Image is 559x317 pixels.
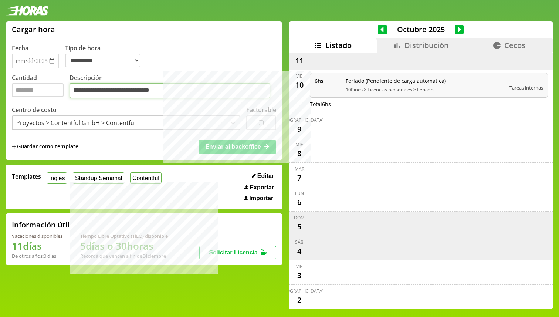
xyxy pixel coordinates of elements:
span: Enviar al backoffice [205,144,261,150]
span: Tareas internas [509,84,543,91]
label: Descripción [70,74,276,101]
img: logotipo [6,6,49,16]
span: Distribución [404,40,449,50]
div: 2 [294,294,305,306]
span: + [12,143,16,151]
button: Standup Semanal [73,172,124,184]
span: Templates [12,172,41,181]
div: lun [295,190,304,196]
span: +Guardar como template [12,143,78,151]
span: Feriado (Pendiente de carga automática) [346,77,505,84]
select: Tipo de hora [65,54,140,67]
div: mié [295,141,303,148]
input: Cantidad [12,83,64,97]
label: Centro de costo [12,106,57,114]
div: 4 [294,245,305,257]
button: Exportar [242,184,276,191]
div: mar [295,166,304,172]
div: Vacaciones disponibles [12,233,62,239]
div: 5 [294,221,305,233]
textarea: Descripción [70,83,270,99]
div: Recordá que vencen a fin de [80,253,168,259]
h2: Información útil [12,220,70,230]
span: Exportar [250,184,274,191]
div: vie [296,73,302,79]
div: vie [296,263,302,270]
button: Contentful [130,172,162,184]
h1: Cargar hora [12,24,55,34]
span: Listado [325,40,352,50]
button: Solicitar Licencia [199,246,276,259]
div: 7 [294,172,305,184]
label: Fecha [12,44,28,52]
div: 3 [294,270,305,281]
span: Importar [249,195,273,202]
div: Total 6 hs [310,101,548,108]
div: sáb [295,239,304,245]
div: 9 [294,123,305,135]
label: Cantidad [12,74,70,101]
div: 6 [294,196,305,208]
span: 10Pines > Licencias personales > Feriado [346,86,505,93]
div: scrollable content [289,53,553,308]
div: Tiempo Libre Optativo (TiLO) disponible [80,233,168,239]
div: 10 [294,79,305,91]
div: De otros años: 0 días [12,253,62,259]
button: Editar [250,172,276,180]
div: 8 [294,148,305,159]
div: [DEMOGRAPHIC_DATA] [275,117,324,123]
div: [DEMOGRAPHIC_DATA] [275,288,324,294]
span: Octubre 2025 [387,24,455,34]
label: Facturable [246,106,276,114]
span: Editar [257,173,274,179]
div: Proyectos > Contentful GmbH > Contentful [16,119,136,127]
div: 11 [294,55,305,67]
div: dom [294,215,305,221]
span: Cecos [504,40,525,50]
span: 6 hs [315,77,341,84]
b: Diciembre [142,253,166,259]
h1: 11 días [12,239,62,253]
label: Tipo de hora [65,44,146,68]
span: Solicitar Licencia [209,249,258,256]
h1: 5 días o 30 horas [80,239,168,253]
button: Ingles [47,172,67,184]
button: Enviar al backoffice [199,140,276,154]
